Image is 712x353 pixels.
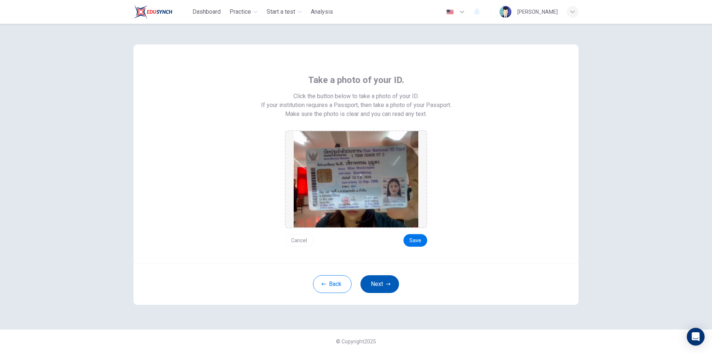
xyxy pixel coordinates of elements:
[403,234,427,247] button: Save
[227,5,261,19] button: Practice
[360,275,399,293] button: Next
[517,7,558,16] div: [PERSON_NAME]
[189,5,224,19] button: Dashboard
[261,92,451,110] span: Click the button below to take a photo of your ID. If your institution requires a Passport, then ...
[294,131,418,227] img: preview screemshot
[445,9,455,15] img: en
[308,5,336,19] button: Analysis
[267,7,295,16] span: Start a test
[133,4,189,19] a: Train Test logo
[313,275,352,293] button: Back
[308,74,404,86] span: Take a photo of your ID.
[687,328,705,346] div: Open Intercom Messenger
[285,110,427,119] span: Make sure the photo is clear and you can read any text.
[192,7,221,16] span: Dashboard
[336,339,376,344] span: © Copyright 2025
[264,5,305,19] button: Start a test
[285,234,313,247] button: Cancel
[133,4,172,19] img: Train Test logo
[311,7,333,16] span: Analysis
[500,6,511,18] img: Profile picture
[230,7,251,16] span: Practice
